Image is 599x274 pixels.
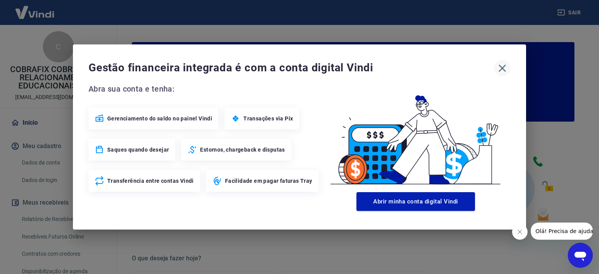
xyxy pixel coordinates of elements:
span: Gerenciamento do saldo no painel Vindi [107,115,212,122]
span: Facilidade em pagar faturas Tray [225,177,312,185]
img: Good Billing [321,83,510,189]
button: Abrir minha conta digital Vindi [356,192,475,211]
iframe: Mensagem da empresa [531,223,593,240]
span: Olá! Precisa de ajuda? [5,5,66,12]
span: Transferência entre contas Vindi [107,177,194,185]
span: Transações via Pix [243,115,293,122]
span: Saques quando desejar [107,146,169,154]
iframe: Botão para abrir a janela de mensagens [568,243,593,268]
span: Estornos, chargeback e disputas [200,146,285,154]
span: Abra sua conta e tenha: [89,83,321,95]
iframe: Fechar mensagem [512,224,528,240]
span: Gestão financeira integrada é com a conta digital Vindi [89,60,494,76]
